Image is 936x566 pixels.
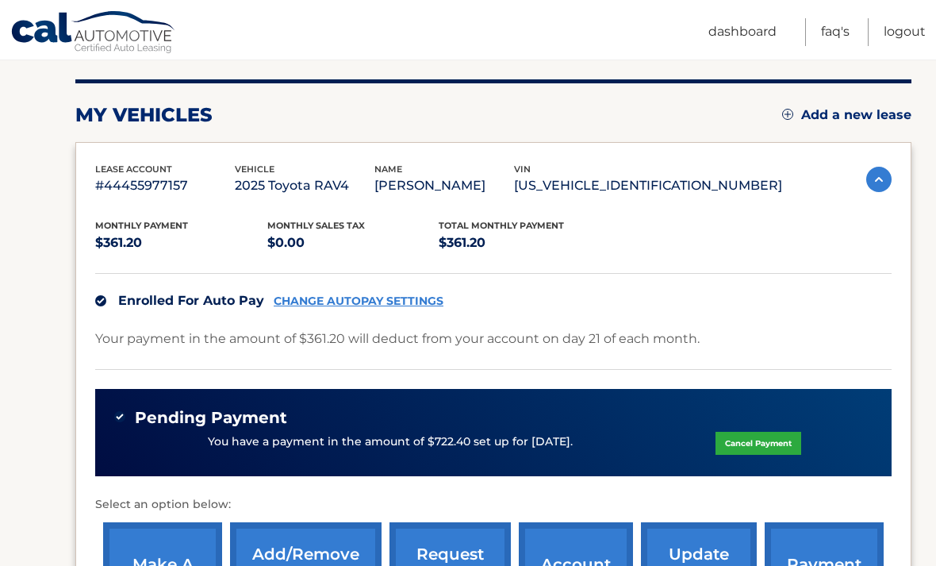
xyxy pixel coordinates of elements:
[866,167,892,192] img: accordion-active.svg
[821,18,850,46] a: FAQ's
[374,175,514,197] p: [PERSON_NAME]
[782,107,911,123] a: Add a new lease
[235,164,274,175] span: vehicle
[95,164,172,175] span: lease account
[274,295,443,308] a: CHANGE AUTOPAY SETTINGS
[267,232,439,254] p: $0.00
[715,432,801,455] a: Cancel Payment
[135,408,287,428] span: Pending Payment
[782,109,793,120] img: add.svg
[95,295,106,306] img: check.svg
[267,220,365,231] span: Monthly sales Tax
[374,164,402,175] span: name
[95,328,700,350] p: Your payment in the amount of $361.20 will deduct from your account on day 21 of each month.
[114,411,125,422] img: check-green.svg
[95,495,892,514] p: Select an option below:
[235,175,374,197] p: 2025 Toyota RAV4
[95,232,267,254] p: $361.20
[118,293,264,308] span: Enrolled For Auto Pay
[10,10,177,56] a: Cal Automotive
[95,175,235,197] p: #44455977157
[439,232,611,254] p: $361.20
[514,175,782,197] p: [US_VEHICLE_IDENTIFICATION_NUMBER]
[514,164,531,175] span: vin
[884,18,926,46] a: Logout
[75,103,213,127] h2: my vehicles
[708,18,777,46] a: Dashboard
[439,220,564,231] span: Total Monthly Payment
[95,220,188,231] span: Monthly Payment
[208,433,573,451] p: You have a payment in the amount of $722.40 set up for [DATE].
